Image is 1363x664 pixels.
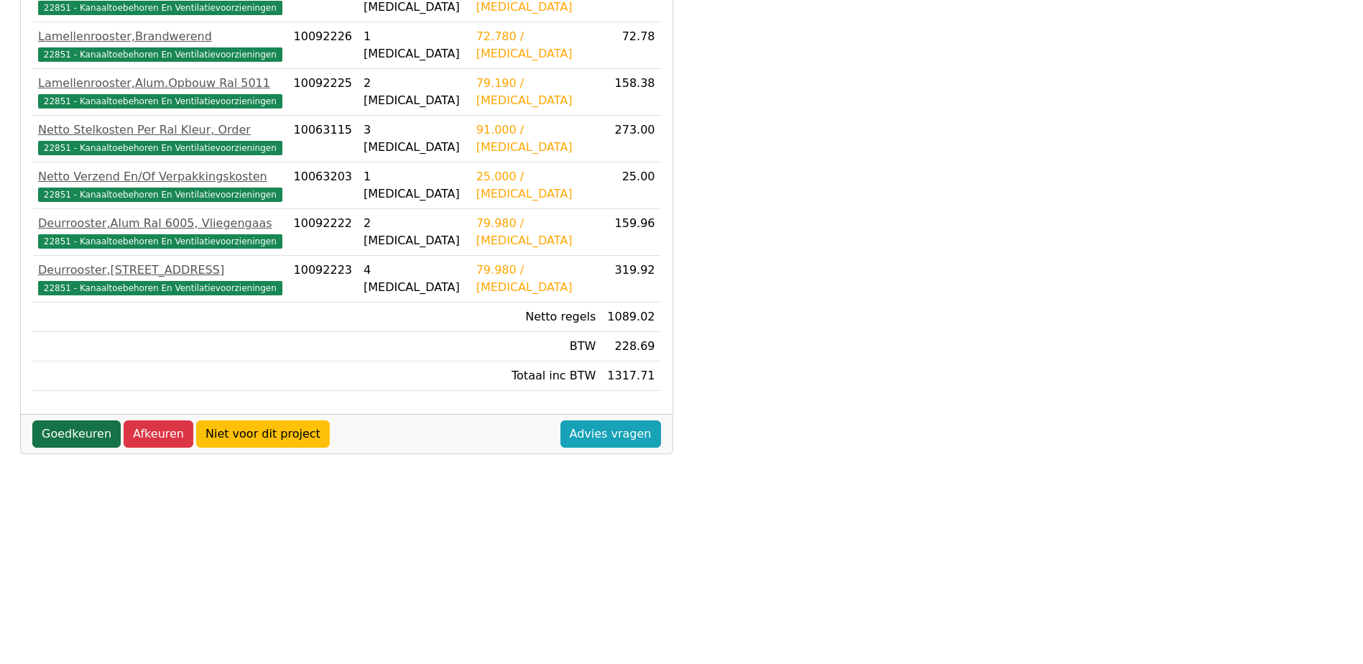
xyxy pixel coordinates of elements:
[601,22,660,69] td: 72.78
[601,209,660,256] td: 159.96
[471,303,602,332] td: Netto regels
[364,215,465,249] div: 2 [MEDICAL_DATA]
[601,69,660,116] td: 158.38
[601,256,660,303] td: 319.92
[288,209,358,256] td: 10092222
[364,28,465,63] div: 1 [MEDICAL_DATA]
[288,116,358,162] td: 10063115
[38,168,282,185] div: Netto Verzend En/Of Verpakkingskosten
[476,262,596,296] div: 79.980 / [MEDICAL_DATA]
[471,332,602,361] td: BTW
[38,47,282,62] span: 22851 - Kanaaltoebehoren En Ventilatievoorzieningen
[601,116,660,162] td: 273.00
[364,262,465,296] div: 4 [MEDICAL_DATA]
[288,69,358,116] td: 10092225
[38,215,282,249] a: Deurrooster,Alum Ral 6005, Vliegengaas22851 - Kanaaltoebehoren En Ventilatievoorzieningen
[601,303,660,332] td: 1089.02
[38,94,282,109] span: 22851 - Kanaaltoebehoren En Ventilatievoorzieningen
[38,28,282,63] a: Lamellenrooster,Brandwerend22851 - Kanaaltoebehoren En Ventilatievoorzieningen
[476,168,596,203] div: 25.000 / [MEDICAL_DATA]
[38,28,282,45] div: Lamellenrooster,Brandwerend
[38,262,282,279] div: Deurrooster,[STREET_ADDRESS]
[288,162,358,209] td: 10063203
[288,256,358,303] td: 10092223
[38,141,282,155] span: 22851 - Kanaaltoebehoren En Ventilatievoorzieningen
[38,121,282,139] div: Netto Stelkosten Per Ral Kleur, Order
[38,75,282,92] div: Lamellenrooster,Alum.Opbouw Ral 5011
[38,75,282,109] a: Lamellenrooster,Alum.Opbouw Ral 501122851 - Kanaaltoebehoren En Ventilatievoorzieningen
[38,234,282,249] span: 22851 - Kanaaltoebehoren En Ventilatievoorzieningen
[476,121,596,156] div: 91.000 / [MEDICAL_DATA]
[476,75,596,109] div: 79.190 / [MEDICAL_DATA]
[288,22,358,69] td: 10092226
[601,332,660,361] td: 228.69
[601,361,660,391] td: 1317.71
[38,168,282,203] a: Netto Verzend En/Of Verpakkingskosten22851 - Kanaaltoebehoren En Ventilatievoorzieningen
[124,420,193,448] a: Afkeuren
[601,162,660,209] td: 25.00
[196,420,330,448] a: Niet voor dit project
[38,188,282,202] span: 22851 - Kanaaltoebehoren En Ventilatievoorzieningen
[38,262,282,296] a: Deurrooster,[STREET_ADDRESS]22851 - Kanaaltoebehoren En Ventilatievoorzieningen
[364,75,465,109] div: 2 [MEDICAL_DATA]
[364,121,465,156] div: 3 [MEDICAL_DATA]
[32,420,121,448] a: Goedkeuren
[38,281,282,295] span: 22851 - Kanaaltoebehoren En Ventilatievoorzieningen
[38,121,282,156] a: Netto Stelkosten Per Ral Kleur, Order22851 - Kanaaltoebehoren En Ventilatievoorzieningen
[560,420,661,448] a: Advies vragen
[38,215,282,232] div: Deurrooster,Alum Ral 6005, Vliegengaas
[476,215,596,249] div: 79.980 / [MEDICAL_DATA]
[471,361,602,391] td: Totaal inc BTW
[38,1,282,15] span: 22851 - Kanaaltoebehoren En Ventilatievoorzieningen
[476,28,596,63] div: 72.780 / [MEDICAL_DATA]
[364,168,465,203] div: 1 [MEDICAL_DATA]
